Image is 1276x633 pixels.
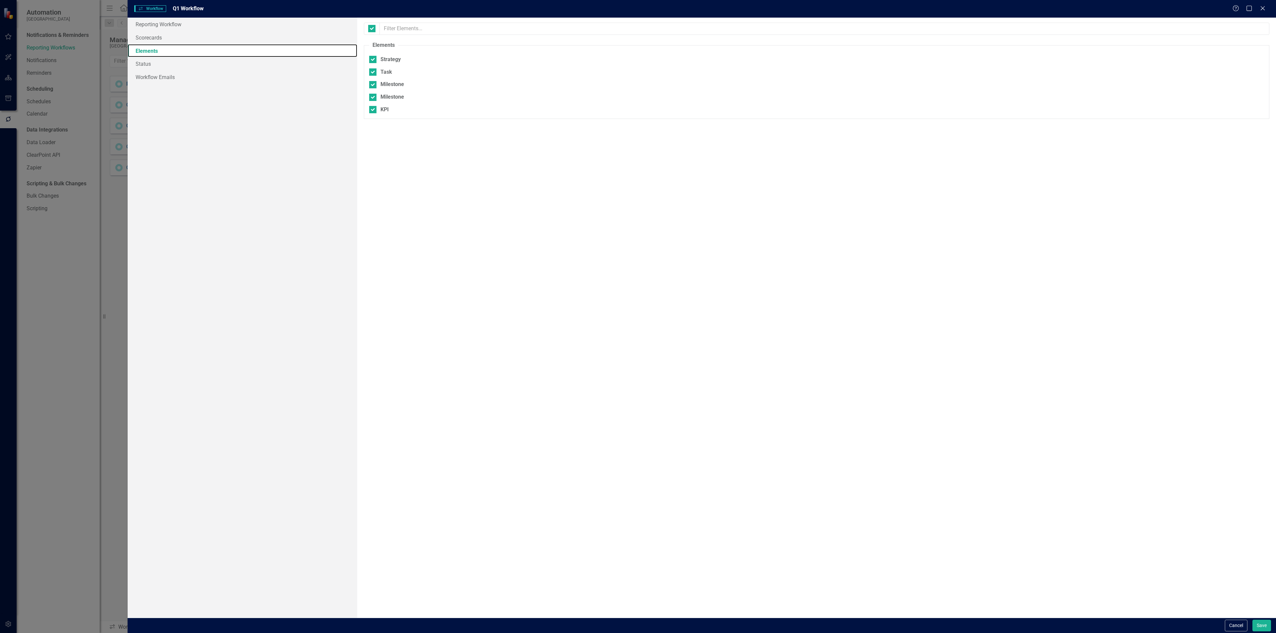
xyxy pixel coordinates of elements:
[173,5,204,12] span: Q1 Workflow
[380,93,404,101] div: Milestone
[380,81,404,88] div: Milestone
[128,44,357,57] a: Elements
[1252,620,1271,631] button: Save
[134,5,166,12] span: Workflow
[369,42,398,49] legend: Elements
[380,68,392,76] div: Task
[128,57,357,70] a: Status
[380,56,401,63] div: Strategy
[128,18,357,31] a: Reporting Workflow
[128,70,357,84] a: Workflow Emails
[379,23,1269,35] input: Filter Elements...
[1225,620,1247,631] button: Cancel
[380,106,389,114] div: KPI
[128,31,357,44] a: Scorecards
